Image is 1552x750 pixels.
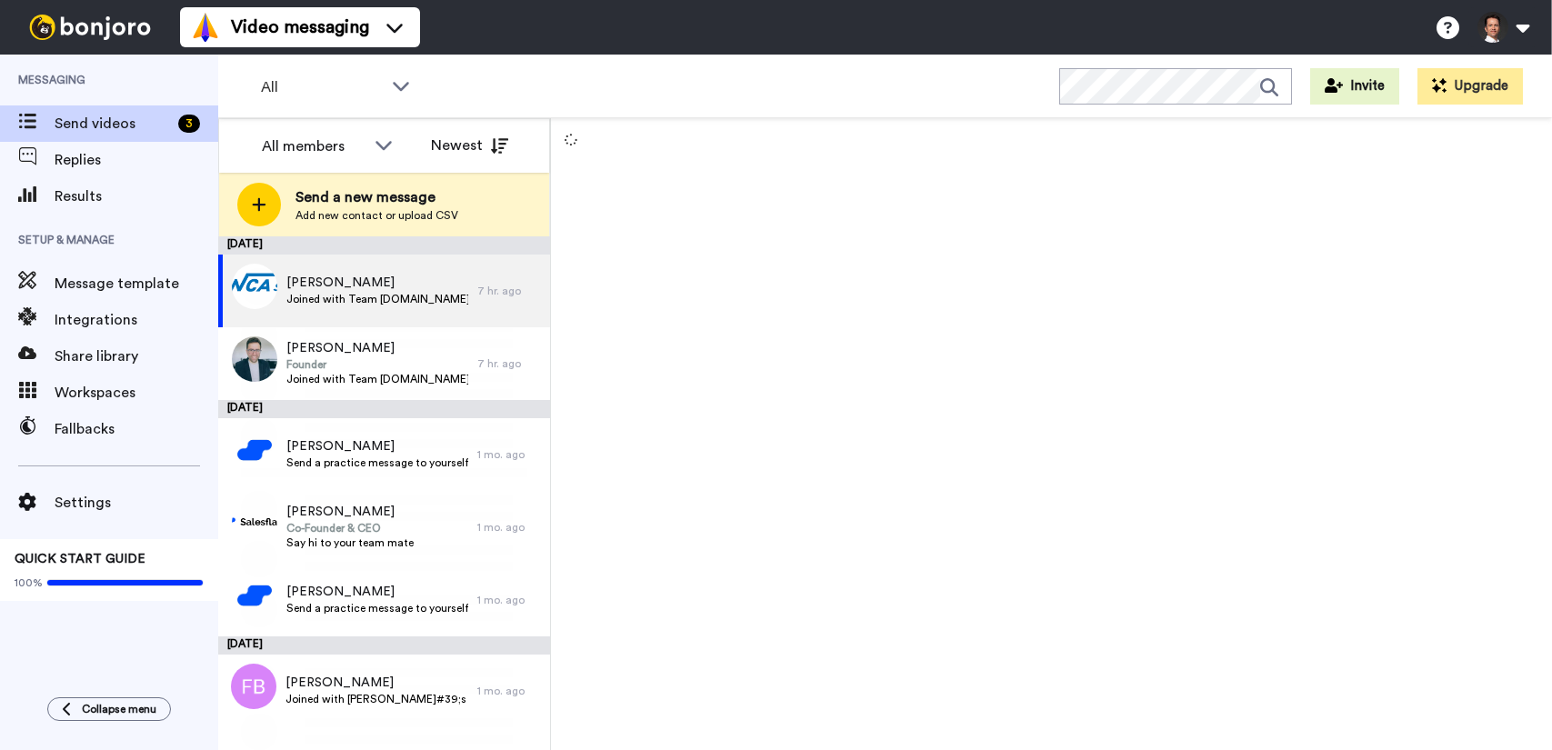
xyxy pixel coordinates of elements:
[286,601,468,615] span: Send a practice message to yourself
[261,76,383,98] span: All
[477,356,541,371] div: 7 hr. ago
[232,427,277,473] img: 25a09ee6-65ca-4dac-8c5d-155c1396d08a.png
[232,500,277,545] img: b46bb965-4e23-4ed9-af25-8a5ad06f61ca.png
[231,664,276,709] img: fb.png
[55,273,218,295] span: Message template
[55,345,218,367] span: Share library
[477,284,541,298] div: 7 hr. ago
[286,339,468,357] span: [PERSON_NAME]
[477,593,541,607] div: 1 mo. ago
[477,520,541,535] div: 1 mo. ago
[55,309,218,331] span: Integrations
[286,357,468,372] span: Founder
[82,702,156,716] span: Collapse menu
[55,492,218,514] span: Settings
[286,455,468,470] span: Send a practice message to yourself
[15,553,145,565] span: QUICK START GUIDE
[232,264,277,309] img: 4f688dbc-e381-4223-abd7-7a2ae40e3194.png
[262,135,365,157] div: All members
[417,127,522,164] button: Newest
[178,115,200,133] div: 3
[15,575,43,590] span: 100%
[55,382,218,404] span: Workspaces
[218,636,550,655] div: [DATE]
[55,113,171,135] span: Send videos
[285,674,468,692] span: [PERSON_NAME]
[47,697,171,721] button: Collapse menu
[295,186,458,208] span: Send a new message
[286,535,414,550] span: Say hi to your team mate
[231,15,369,40] span: Video messaging
[477,447,541,462] div: 1 mo. ago
[286,372,468,386] span: Joined with Team [DOMAIN_NAME]
[232,573,277,618] img: 0a0cc1f7-fbbf-4760-9177-14bc26de692a.png
[55,149,218,171] span: Replies
[286,274,468,292] span: [PERSON_NAME]
[218,236,550,255] div: [DATE]
[55,418,218,440] span: Fallbacks
[477,684,541,698] div: 1 mo. ago
[286,503,414,521] span: [PERSON_NAME]
[55,185,218,207] span: Results
[232,336,277,382] img: 1ae6f1c3-38da-4bd6-897e-36b9500ca13e.jpg
[295,208,458,223] span: Add new contact or upload CSV
[286,292,468,306] span: Joined with Team [DOMAIN_NAME]
[286,583,468,601] span: [PERSON_NAME]
[22,15,158,40] img: bj-logo-header-white.svg
[191,13,220,42] img: vm-color.svg
[218,400,550,418] div: [DATE]
[285,692,468,706] span: Joined with [PERSON_NAME]#39;s team
[1417,68,1523,105] button: Upgrade
[286,521,414,535] span: Co-Founder & CEO
[286,437,468,455] span: [PERSON_NAME]
[1310,68,1399,105] button: Invite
